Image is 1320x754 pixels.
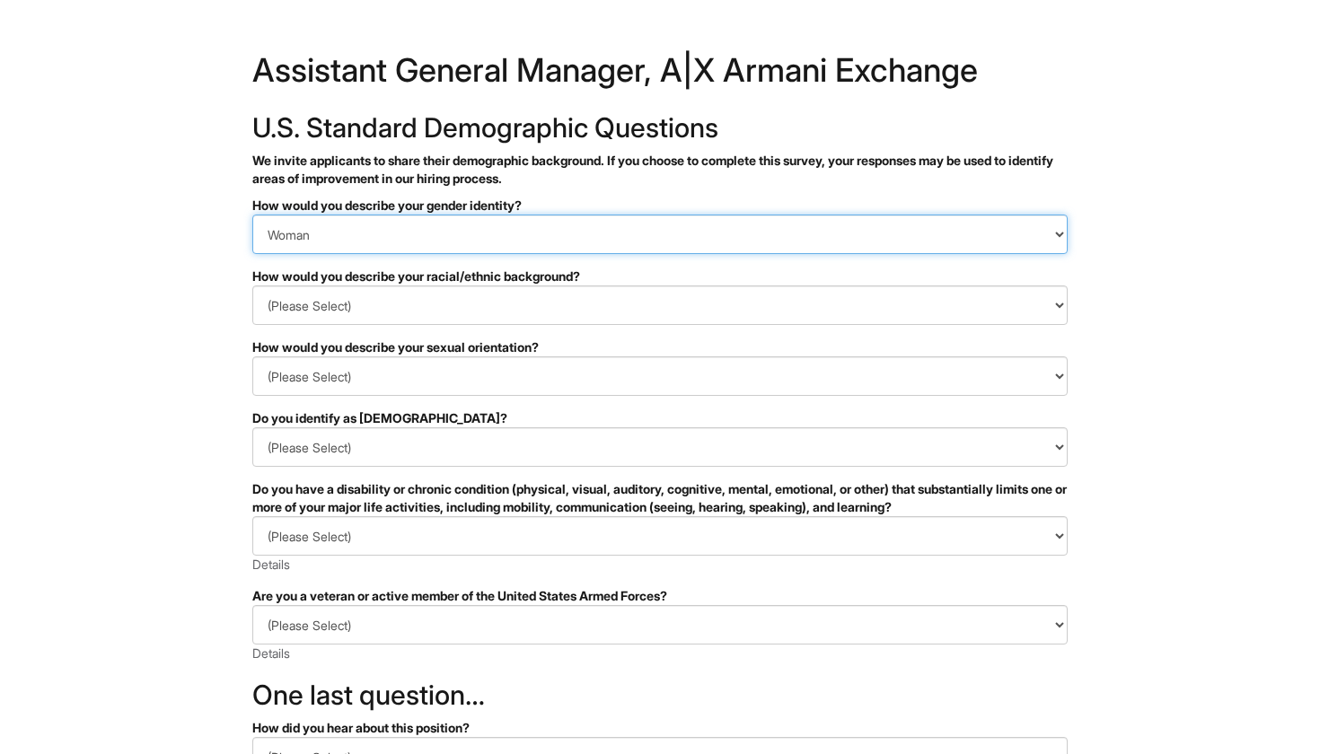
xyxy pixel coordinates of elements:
div: Do you have a disability or chronic condition (physical, visual, auditory, cognitive, mental, emo... [252,480,1068,516]
p: We invite applicants to share their demographic background. If you choose to complete this survey... [252,152,1068,188]
select: How would you describe your gender identity? [252,215,1068,254]
select: Do you identify as transgender? [252,427,1068,467]
div: How did you hear about this position? [252,719,1068,737]
select: Are you a veteran or active member of the United States Armed Forces? [252,605,1068,644]
a: Details [252,557,290,572]
a: Details [252,645,290,661]
h2: One last question… [252,680,1068,710]
h2: U.S. Standard Demographic Questions [252,113,1068,143]
select: How would you describe your racial/ethnic background? [252,285,1068,325]
div: How would you describe your racial/ethnic background? [252,267,1068,285]
h1: Assistant General Manager, A|X Armani Exchange [252,54,1068,95]
div: Are you a veteran or active member of the United States Armed Forces? [252,587,1068,605]
div: Do you identify as [DEMOGRAPHIC_DATA]? [252,409,1068,427]
select: How would you describe your sexual orientation? [252,356,1068,396]
div: How would you describe your gender identity? [252,197,1068,215]
select: Do you have a disability or chronic condition (physical, visual, auditory, cognitive, mental, emo... [252,516,1068,556]
div: How would you describe your sexual orientation? [252,338,1068,356]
